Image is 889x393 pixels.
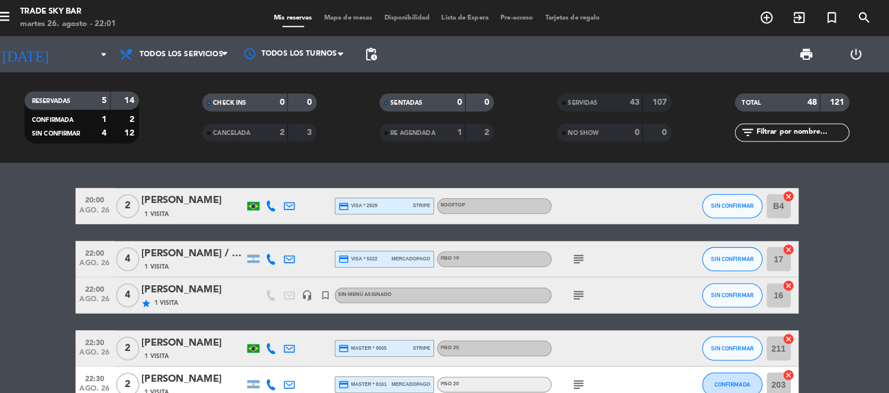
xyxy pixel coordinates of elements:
[143,113,150,121] strong: 2
[825,10,839,24] i: turned_in_not
[656,96,673,105] strong: 107
[705,330,764,354] button: SIN CONFIRMAR
[279,14,328,21] span: Mis reservas
[705,191,764,214] button: SIN CONFIRMAR
[713,199,755,205] span: SIN CONFIRMAR
[138,95,150,103] strong: 14
[348,197,386,208] span: visa * 2929
[167,293,191,302] span: 1 Visita
[138,127,150,135] strong: 12
[705,278,764,302] button: SIN CONFIRMAR
[94,276,124,290] span: 22:00
[743,123,757,137] i: filter_list
[705,366,764,389] button: CONFIRMADA
[421,198,438,206] span: stripe
[9,7,27,25] i: menu
[348,372,396,383] span: master * 8161
[116,113,121,121] strong: 1
[448,199,473,204] span: ROOFTOP
[94,290,124,304] span: ago. 26
[857,10,871,24] i: search
[225,128,261,134] span: CANCELADA
[744,98,762,104] span: TOTAL
[464,126,469,134] strong: 1
[705,243,764,266] button: SIN CONFIRMAR
[713,339,755,345] span: SIN CONFIRMAR
[400,250,438,258] span: mercadopago
[225,98,257,104] span: CHECK INS
[348,287,400,292] span: Sin menú asignado
[9,7,27,29] button: menu
[94,364,124,378] span: 22:30
[35,18,130,30] div: martes 26. agosto - 22:01
[784,275,796,286] i: cancel
[849,46,863,60] i: power_settings_new
[47,115,88,121] span: CONFIRMADA
[94,241,124,255] span: 22:00
[545,14,610,21] span: Tarjetas de regalo
[399,98,430,104] span: SENTADAS
[328,14,387,21] span: Mapa de mesas
[573,98,602,104] span: SERVIDAS
[130,191,153,214] span: 2
[501,14,545,21] span: Pre-acceso
[130,366,153,389] span: 2
[348,197,358,208] i: credit_card
[808,96,817,105] strong: 48
[153,49,234,57] span: Todos los servicios
[800,46,814,60] span: print
[316,96,324,105] strong: 0
[155,293,164,302] i: star
[757,124,849,137] input: Filtrar por nombre...
[387,14,443,21] span: Disponibilidad
[831,36,880,71] div: LOG OUT
[638,126,643,134] strong: 0
[448,252,467,256] span: PISO 19
[94,342,124,356] span: ago. 26
[713,251,755,257] span: SIN CONFIRMAR
[448,375,467,379] span: PISO 20
[713,286,755,293] span: SIN CONFIRMAR
[94,378,124,391] span: ago. 26
[155,277,256,292] div: [PERSON_NAME]
[577,247,591,262] i: subject
[158,205,182,215] span: 1 Visita
[793,10,807,24] i: exit_to_app
[448,339,467,344] span: PISO 20
[577,283,591,297] i: subject
[784,327,796,339] i: cancel
[130,243,153,266] span: 4
[94,255,124,268] span: ago. 26
[94,189,124,202] span: 20:00
[761,10,775,24] i: add_circle_outline
[491,96,498,105] strong: 0
[400,373,438,381] span: mercadopago
[110,46,124,60] i: arrow_drop_down
[130,330,153,354] span: 2
[573,128,603,134] span: NO SHOW
[348,249,386,260] span: visa * 5322
[491,126,498,134] strong: 2
[348,372,358,383] i: credit_card
[348,337,358,347] i: credit_card
[290,96,295,105] strong: 0
[399,128,442,134] span: RE AGENDADA
[784,187,796,199] i: cancel
[316,126,324,134] strong: 3
[94,202,124,216] span: ago. 26
[155,241,256,257] div: [PERSON_NAME] / [PERSON_NAME]
[9,40,72,66] i: [DATE]
[290,126,295,134] strong: 2
[158,345,182,355] span: 1 Visita
[312,285,323,295] i: headset_mic
[47,96,85,102] span: RESERVADAS
[130,278,153,302] span: 4
[665,126,673,134] strong: 0
[421,338,438,346] span: stripe
[155,365,256,380] div: [PERSON_NAME]
[155,329,256,344] div: [PERSON_NAME]
[330,285,341,295] i: turned_in_not
[94,328,124,342] span: 22:30
[35,6,130,18] div: Trade Sky Bar
[158,257,182,267] span: 1 Visita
